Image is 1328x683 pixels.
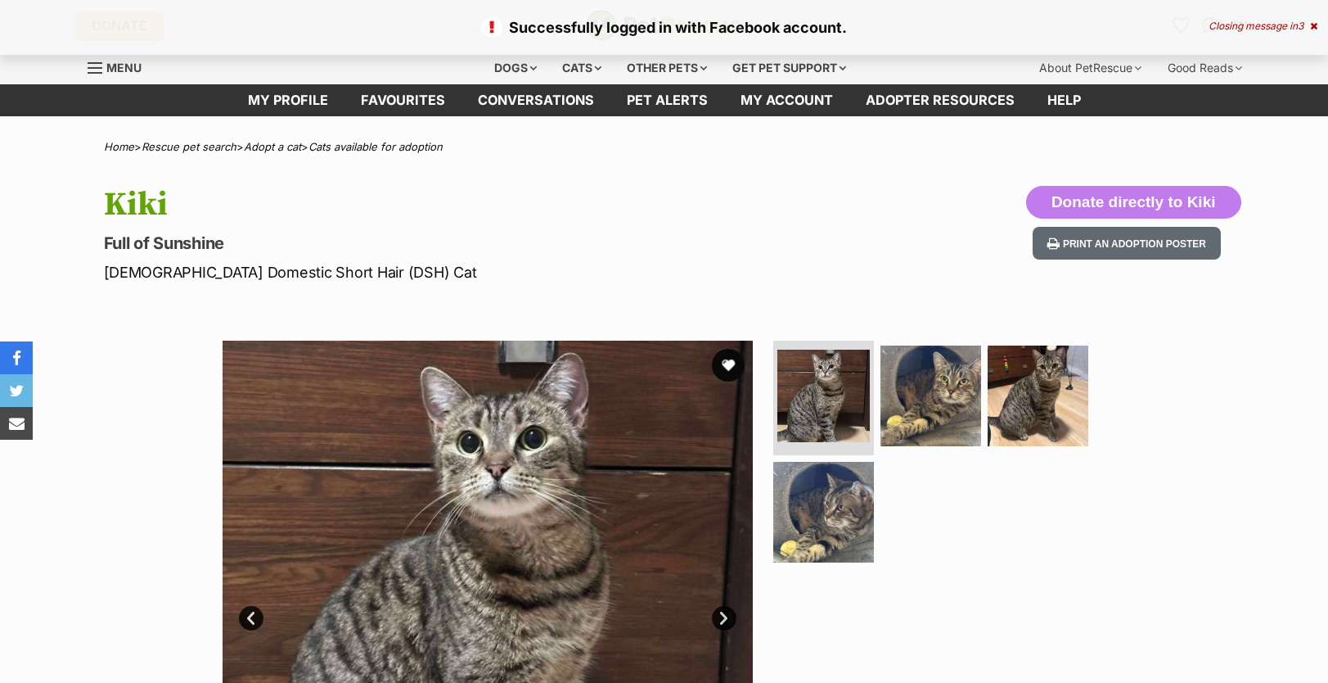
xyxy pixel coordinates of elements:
span: Menu [106,61,142,75]
p: Successfully logged in with Facebook account. [16,16,1312,38]
div: Closing message in [1209,20,1317,32]
div: Good Reads [1156,52,1254,84]
a: Rescue pet search [142,140,236,153]
img: Photo of Kiki [880,346,981,446]
a: Next [712,606,736,631]
a: Home [104,140,134,153]
img: Photo of Kiki [777,350,870,442]
a: conversations [461,84,610,116]
div: Cats [551,52,613,84]
div: About PetRescue [1028,52,1153,84]
a: Pet alerts [610,84,724,116]
a: Menu [88,52,153,81]
a: Adopter resources [849,84,1031,116]
div: Dogs [483,52,548,84]
img: Photo of Kiki [773,462,874,563]
button: Print an adoption poster [1033,227,1221,260]
div: Other pets [615,52,718,84]
button: favourite [712,349,745,382]
a: Prev [239,606,263,631]
h1: Kiki [104,186,796,224]
a: Favourites [344,84,461,116]
div: Get pet support [721,52,858,84]
a: My profile [232,84,344,116]
div: > > > [63,141,1266,153]
a: Help [1031,84,1097,116]
span: 3 [1298,20,1303,32]
a: Adopt a cat [244,140,301,153]
img: Photo of Kiki [988,346,1088,446]
button: Donate directly to Kiki [1026,186,1241,219]
a: My account [724,84,849,116]
p: [DEMOGRAPHIC_DATA] Domestic Short Hair (DSH) Cat [104,261,796,283]
p: Full of Sunshine [104,232,796,255]
a: Cats available for adoption [308,140,443,153]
